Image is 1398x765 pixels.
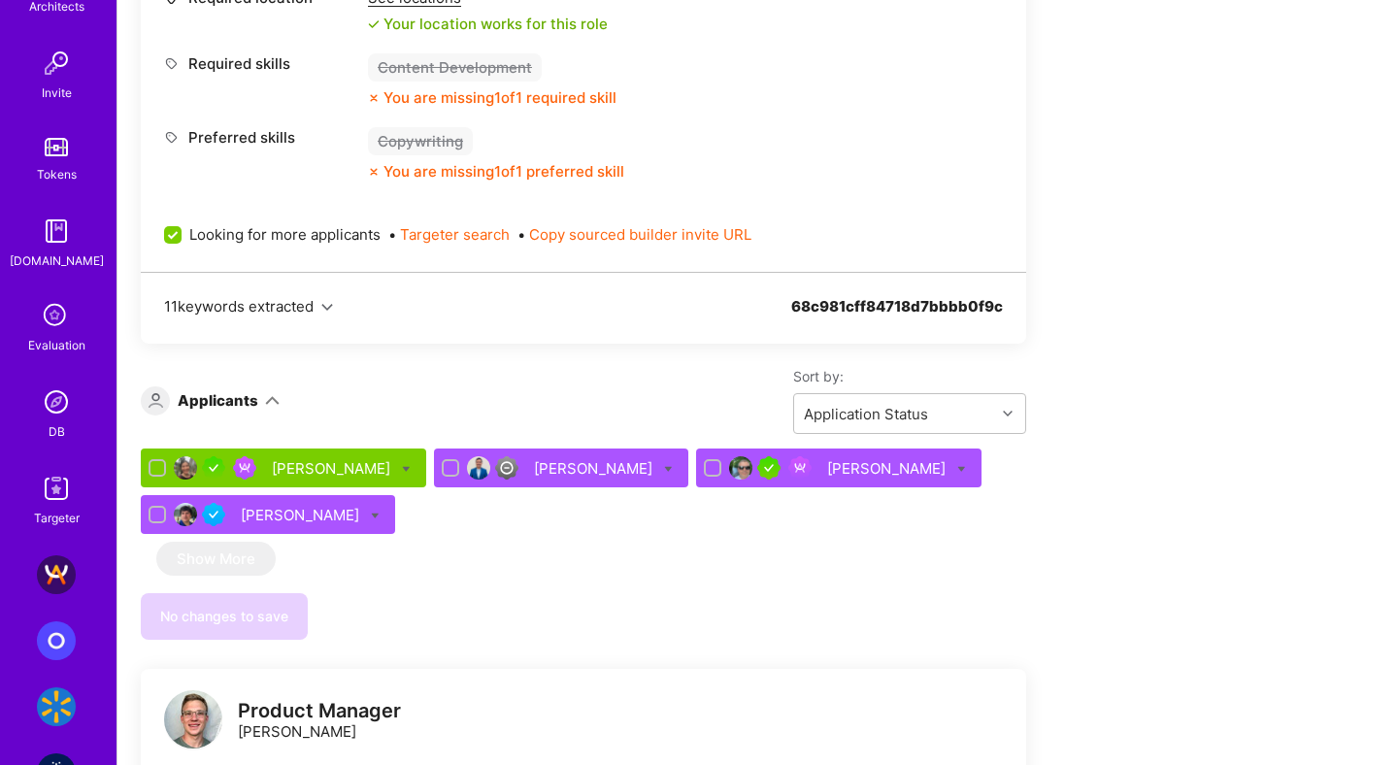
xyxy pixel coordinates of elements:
img: tokens [45,138,68,156]
img: guide book [37,212,76,250]
a: logo [164,690,222,753]
i: Bulk Status Update [371,512,380,520]
img: Been on Mission [788,456,812,480]
div: Targeter [34,508,80,528]
img: User Avatar [174,503,197,526]
img: A.Team: AIR [37,555,76,594]
img: Been on Mission [233,456,256,480]
img: Skill Targeter [37,469,76,508]
button: Copy sourced builder invite URL [529,224,751,245]
img: A.Teamer in Residence [202,456,225,480]
i: Bulk Status Update [957,465,966,474]
div: 68c981cff84718d7bbbb0f9c [791,296,1003,340]
div: [PERSON_NAME] [238,701,401,742]
a: A.Team: AIR [32,555,81,594]
i: icon CloseOrange [368,166,380,178]
i: Bulk Status Update [402,465,411,474]
button: Targeter search [400,224,510,245]
div: [DOMAIN_NAME] [10,250,104,271]
img: Walmart - Project Diamond: iOS application using computer vision [37,687,76,726]
a: Oscar - CRM team leader [32,621,81,660]
img: Oscar - CRM team leader [37,621,76,660]
label: Sort by: [793,367,1026,385]
div: [PERSON_NAME] [534,458,656,479]
div: Your location works for this role [368,14,608,34]
i: icon Tag [164,56,179,71]
img: User Avatar [729,456,752,480]
span: Looking for more applicants [189,224,381,245]
i: icon Applicant [149,393,163,408]
i: icon Tag [164,130,179,145]
div: [PERSON_NAME] [241,505,363,525]
div: Invite [42,83,72,103]
div: Tokens [37,164,77,184]
div: [PERSON_NAME] [827,458,949,479]
div: [PERSON_NAME] [272,458,394,479]
img: logo [164,690,222,748]
img: Limited Access [495,456,518,480]
img: A.Teamer in Residence [757,456,781,480]
div: Required skills [164,53,358,74]
button: Show More [156,542,276,576]
div: Evaluation [28,335,85,355]
img: User Avatar [467,456,490,480]
img: Invite [37,44,76,83]
img: Admin Search [37,382,76,421]
i: icon Chevron [321,302,333,314]
div: DB [49,421,65,442]
div: Content Development [368,53,542,82]
div: Product Manager [238,701,401,721]
div: Copywriting [368,127,473,155]
i: icon SelectionTeam [38,298,75,335]
span: • [388,224,510,245]
i: icon CloseOrange [368,92,380,104]
div: Application Status [804,404,928,424]
div: You are missing 1 of 1 required skill [383,87,616,108]
span: • [517,224,751,245]
button: 11keywords extracted [164,296,333,316]
img: User Avatar [174,456,197,480]
div: You are missing 1 of 1 preferred skill [383,161,624,182]
i: Bulk Status Update [664,465,673,474]
img: Vetted A.Teamer [202,503,225,526]
i: icon ArrowDown [265,393,280,408]
i: icon Chevron [1003,409,1013,418]
div: Preferred skills [164,127,358,148]
a: Walmart - Project Diamond: iOS application using computer vision [32,687,81,726]
div: Applicants [178,390,258,411]
i: icon Check [368,18,380,30]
